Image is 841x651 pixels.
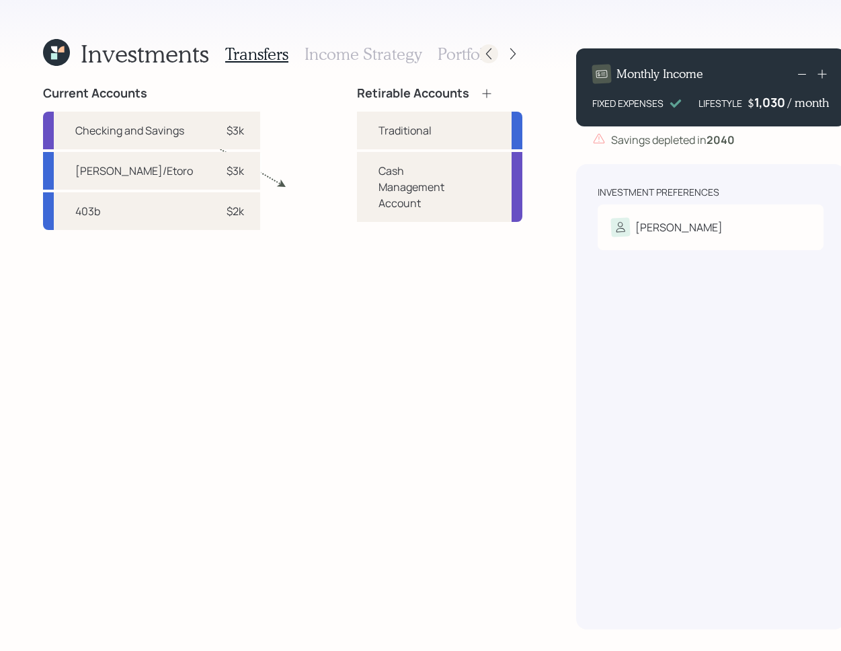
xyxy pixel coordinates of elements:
div: Savings depleted in [611,132,735,148]
b: 2040 [707,132,735,147]
h4: Retirable Accounts [357,86,469,101]
h4: / month [788,95,829,110]
div: LIFESTYLE [698,96,742,110]
div: $3k [227,122,244,139]
div: Investment Preferences [598,186,719,199]
div: 403b [75,203,100,219]
div: Checking and Savings [75,122,184,139]
h1: Investments [81,39,209,68]
h4: Current Accounts [43,86,147,101]
div: Cash Management Account [378,163,444,211]
div: [PERSON_NAME]/Etoro [75,163,193,179]
div: 1,030 [754,94,788,110]
div: $2k [227,203,244,219]
h4: $ [748,95,754,110]
div: $3k [227,163,244,179]
h3: Transfers [225,44,288,64]
div: FIXED EXPENSES [592,96,664,110]
div: [PERSON_NAME] [635,219,723,235]
h4: Monthly Income [616,67,703,81]
h3: Portfolio [438,44,497,64]
div: Traditional [378,122,432,139]
h3: Income Strategy [305,44,422,64]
